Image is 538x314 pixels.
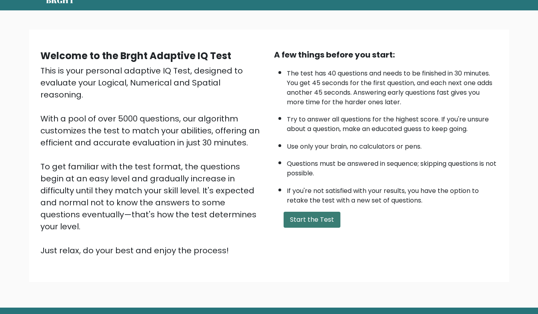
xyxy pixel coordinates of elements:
[287,155,498,178] li: Questions must be answered in sequence; skipping questions is not possible.
[40,49,231,62] b: Welcome to the Brght Adaptive IQ Test
[287,138,498,151] li: Use only your brain, no calculators or pens.
[40,65,264,256] div: This is your personal adaptive IQ Test, designed to evaluate your Logical, Numerical and Spatial ...
[274,49,498,61] div: A few things before you start:
[287,65,498,107] li: The test has 40 questions and needs to be finished in 30 minutes. You get 45 seconds for the firs...
[287,111,498,134] li: Try to answer all questions for the highest score. If you're unsure about a question, make an edu...
[287,182,498,205] li: If you're not satisfied with your results, you have the option to retake the test with a new set ...
[284,212,340,228] button: Start the Test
